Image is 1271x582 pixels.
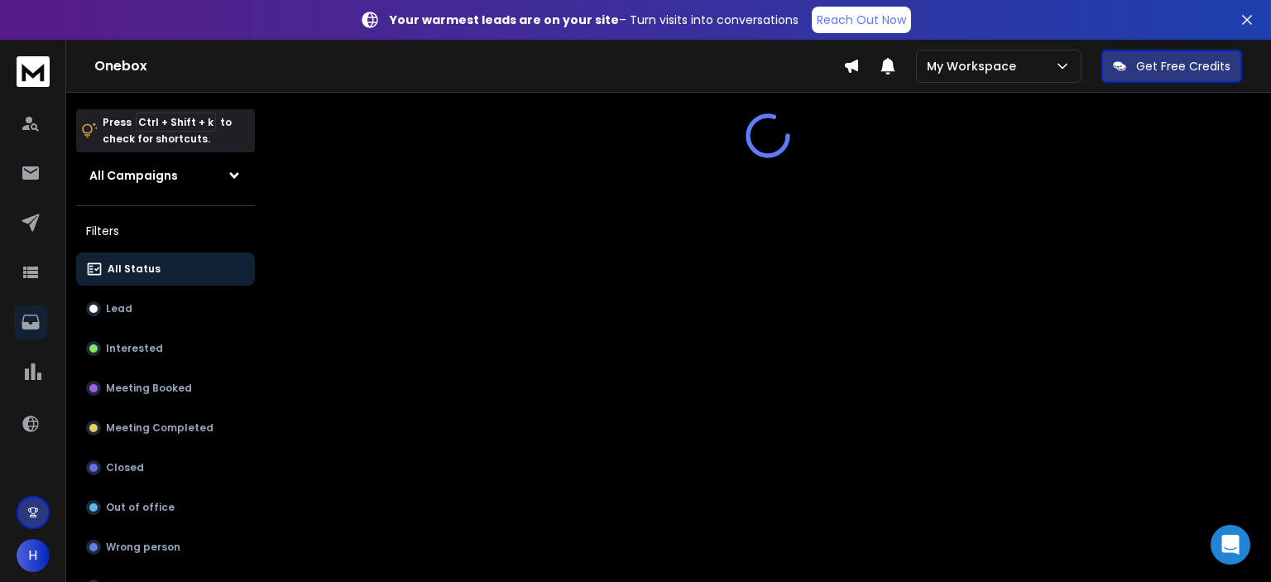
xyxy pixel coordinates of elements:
[1101,50,1242,83] button: Get Free Credits
[17,539,50,572] button: H
[76,253,255,286] button: All Status
[108,262,161,276] p: All Status
[390,12,799,28] p: – Turn visits into conversations
[76,292,255,325] button: Lead
[76,451,255,484] button: Closed
[927,58,1023,75] p: My Workspace
[106,382,192,395] p: Meeting Booked
[136,113,216,132] span: Ctrl + Shift + k
[76,372,255,405] button: Meeting Booked
[106,501,175,514] p: Out of office
[76,332,255,365] button: Interested
[1136,58,1230,75] p: Get Free Credits
[76,219,255,243] h3: Filters
[76,531,255,564] button: Wrong person
[106,541,180,554] p: Wrong person
[94,56,843,76] h1: Onebox
[812,7,911,33] a: Reach Out Now
[76,411,255,445] button: Meeting Completed
[17,56,50,87] img: logo
[76,159,255,192] button: All Campaigns
[103,114,232,147] p: Press to check for shortcuts.
[390,12,619,28] strong: Your warmest leads are on your site
[106,302,132,315] p: Lead
[817,12,906,28] p: Reach Out Now
[76,491,255,524] button: Out of office
[106,461,144,474] p: Closed
[106,342,163,355] p: Interested
[89,167,178,184] h1: All Campaigns
[106,421,213,435] p: Meeting Completed
[1211,525,1250,565] div: Open Intercom Messenger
